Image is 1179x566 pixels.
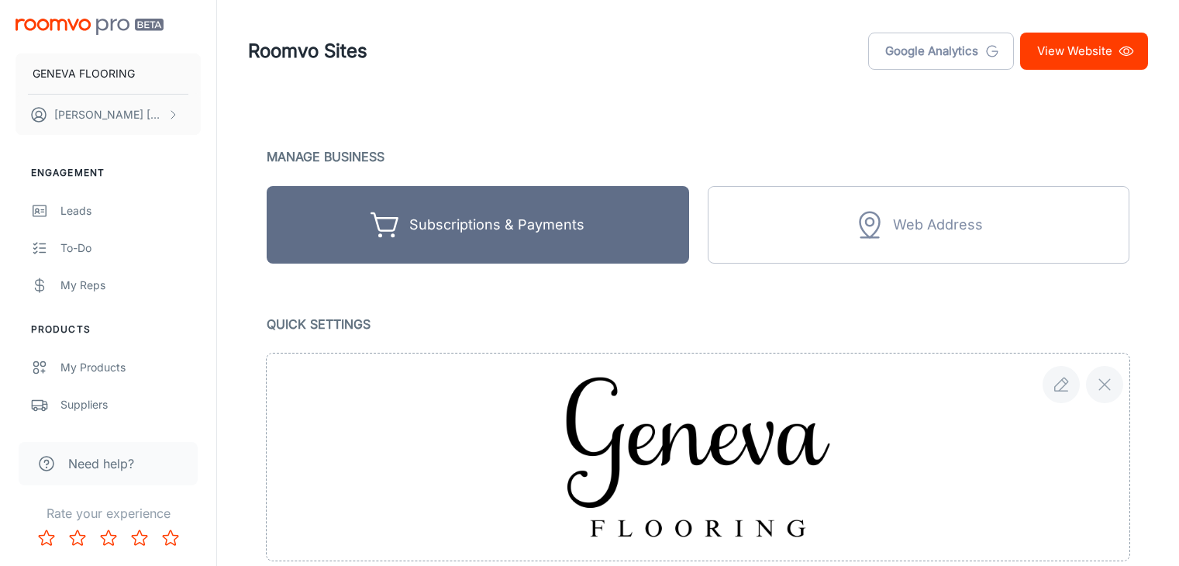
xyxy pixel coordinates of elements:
[248,37,367,65] h1: Roomvo Sites
[267,146,1129,167] p: Manage Business
[708,186,1130,264] div: Unlock with subscription
[708,186,1130,264] button: Web Address
[60,202,201,219] div: Leads
[124,523,155,554] button: Rate 4 star
[1020,33,1148,70] a: View Website
[868,33,1014,70] a: Google Analytics tracking code can be added using the Custom Code feature on this page
[60,277,201,294] div: My Reps
[549,360,847,554] img: file preview
[93,523,124,554] button: Rate 3 star
[16,95,201,135] button: [PERSON_NAME] [PERSON_NAME]
[68,454,134,473] span: Need help?
[60,240,201,257] div: To-do
[31,523,62,554] button: Rate 1 star
[155,523,186,554] button: Rate 5 star
[60,396,201,413] div: Suppliers
[12,504,204,523] p: Rate your experience
[60,359,201,376] div: My Products
[54,106,164,123] p: [PERSON_NAME] [PERSON_NAME]
[62,523,93,554] button: Rate 2 star
[16,53,201,94] button: GENEVA FLOORING
[267,186,689,264] button: Subscriptions & Payments
[893,213,983,237] div: Web Address
[409,213,584,237] div: Subscriptions & Payments
[16,19,164,35] img: Roomvo PRO Beta
[267,313,1129,335] p: Quick Settings
[33,65,135,82] p: GENEVA FLOORING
